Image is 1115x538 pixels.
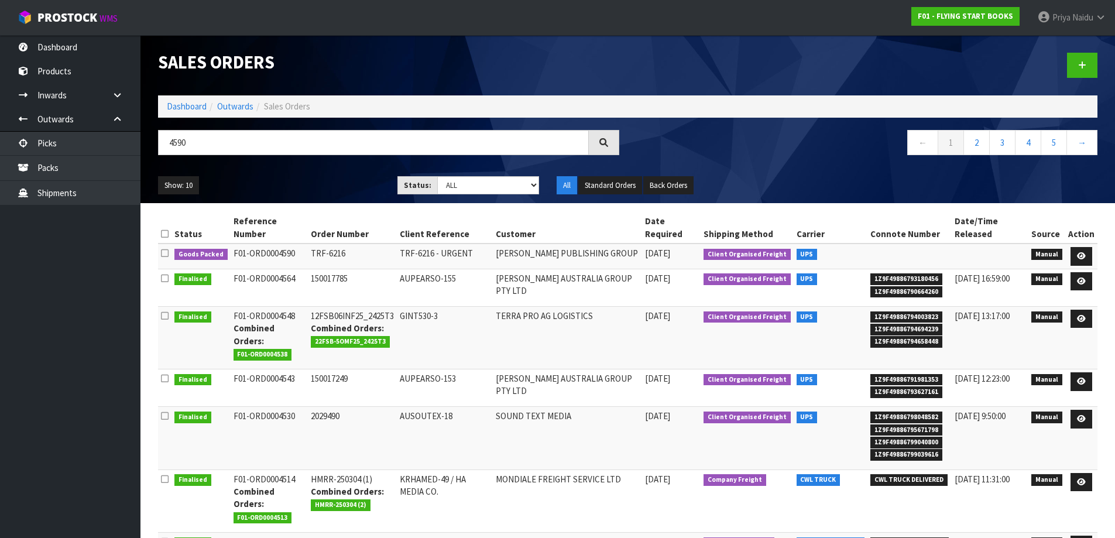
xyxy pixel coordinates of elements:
th: Action [1065,212,1097,244]
span: [DATE] [645,310,670,321]
th: Shipping Method [701,212,794,244]
h1: Sales Orders [158,53,619,72]
span: Company Freight [704,474,766,486]
a: Dashboard [167,101,207,112]
span: Client Organised Freight [704,374,791,386]
th: Customer [493,212,642,244]
span: ProStock [37,10,97,25]
span: [DATE] [645,410,670,422]
span: Finalised [174,474,211,486]
strong: Combined Orders: [234,486,275,509]
span: Client Organised Freight [704,311,791,323]
td: [PERSON_NAME] AUSTRALIA GROUP PTY LTD [493,269,642,306]
td: KRHAMED-49 / HA MEDIA CO. [397,470,493,532]
a: 1 [938,130,964,155]
span: Finalised [174,412,211,423]
span: Manual [1031,311,1062,323]
span: 1Z9F49886793627161 [870,386,942,398]
span: 1Z9F49886790664260 [870,286,942,298]
span: CWL TRUCK [797,474,840,486]
a: 2 [963,130,990,155]
nav: Page navigation [637,130,1098,159]
span: Priya [1052,12,1071,23]
span: F01-ORD0004538 [234,349,292,361]
span: UPS [797,249,818,261]
span: Finalised [174,311,211,323]
a: → [1066,130,1097,155]
th: Date Required [642,212,701,244]
td: AUPEARSO-153 [397,369,493,407]
span: [DATE] [645,474,670,485]
td: MONDIALE FREIGHT SERVICE LTD [493,470,642,532]
th: Carrier [794,212,868,244]
td: HMRR-250304 (1) [308,470,397,532]
span: [DATE] 13:17:00 [955,310,1010,321]
td: F01-ORD0004530 [231,407,308,470]
strong: Combined Orders: [311,323,384,334]
a: Outwards [217,101,253,112]
td: [PERSON_NAME] PUBLISHING GROUP [493,244,642,269]
button: All [557,176,577,195]
span: [DATE] 16:59:00 [955,273,1010,284]
td: SOUND TEXT MEDIA [493,407,642,470]
span: UPS [797,273,818,285]
span: 1Z9F49886794003823 [870,311,942,323]
a: 3 [989,130,1015,155]
span: Manual [1031,249,1062,261]
th: Date/Time Released [952,212,1029,244]
span: [DATE] 11:31:00 [955,474,1010,485]
span: 1Z9F49886795671798 [870,424,942,436]
span: [DATE] 12:23:00 [955,373,1010,384]
button: Standard Orders [578,176,642,195]
span: Finalised [174,273,211,285]
span: Manual [1031,273,1062,285]
td: F01-ORD0004590 [231,244,308,269]
span: UPS [797,311,818,323]
button: Back Orders [643,176,694,195]
td: F01-ORD0004564 [231,269,308,306]
td: 12FSB06INF25_2425T3 [308,306,397,369]
a: 4 [1015,130,1041,155]
td: TRF-6216 - URGENT [397,244,493,269]
span: [DATE] [645,273,670,284]
td: AUSOUTEX-18 [397,407,493,470]
span: Manual [1031,474,1062,486]
a: F01 - FLYING START BOOKS [911,7,1020,26]
span: UPS [797,412,818,423]
th: Reference Number [231,212,308,244]
a: ← [907,130,938,155]
th: Connote Number [867,212,952,244]
strong: Combined Orders: [234,323,275,346]
a: 5 [1041,130,1067,155]
span: Sales Orders [264,101,310,112]
td: F01-ORD0004543 [231,369,308,407]
td: TERRA PRO AG LOGISTICS [493,306,642,369]
span: UPS [797,374,818,386]
span: [DATE] [645,248,670,259]
strong: F01 - FLYING START BOOKS [918,11,1013,21]
span: Naidu [1072,12,1093,23]
span: 1Z9F49886794658448 [870,336,942,348]
th: Status [171,212,231,244]
span: 1Z9F49886799040800 [870,437,942,448]
input: Search sales orders [158,130,589,155]
span: CWL TRUCK DELIVERED [870,474,948,486]
th: Source [1028,212,1065,244]
strong: Status: [404,180,431,190]
span: [DATE] 9:50:00 [955,410,1006,422]
td: GINT530-3 [397,306,493,369]
td: TRF-6216 [308,244,397,269]
span: 1Z9F49886791981353 [870,374,942,386]
td: [PERSON_NAME] AUSTRALIA GROUP PTY LTD [493,369,642,407]
span: [DATE] [645,373,670,384]
span: Finalised [174,374,211,386]
span: 1Z9F49886793180456 [870,273,942,285]
td: 2029490 [308,407,397,470]
span: Client Organised Freight [704,249,791,261]
strong: Combined Orders: [311,486,384,497]
small: WMS [100,13,118,24]
span: 1Z9F49886794694239 [870,324,942,335]
span: F01-ORD0004513 [234,512,292,524]
span: 22FSB-5OMF25_2425T3 [311,336,390,348]
td: F01-ORD0004514 [231,470,308,532]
